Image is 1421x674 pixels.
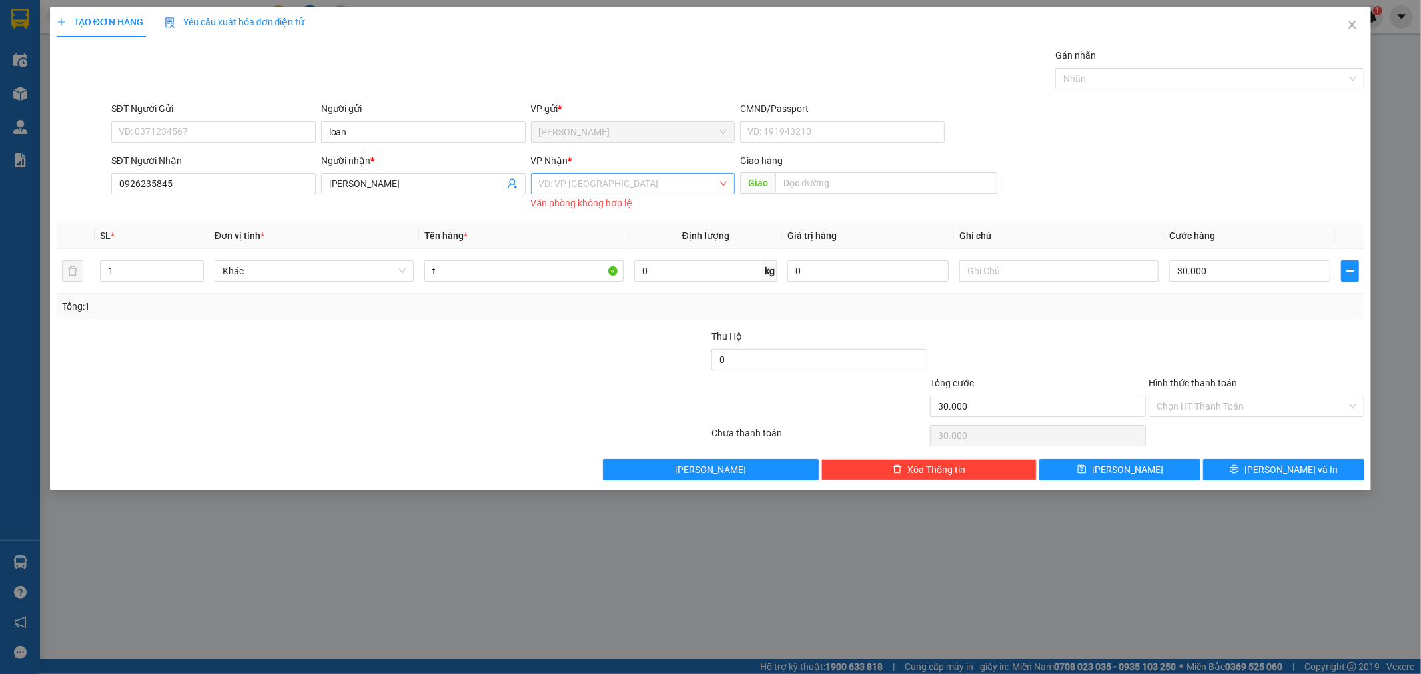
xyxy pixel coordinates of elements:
span: Lê Hồng Phong [539,122,727,142]
span: save [1077,464,1087,475]
input: Ghi Chú [959,260,1159,282]
input: 0 [787,260,949,282]
button: Close [1334,7,1371,44]
span: user-add [507,178,518,189]
div: Tổng: 1 [62,299,548,314]
span: Giao [740,172,775,194]
button: delete [62,260,83,282]
span: SL [100,230,111,241]
span: VP Nhận [531,155,568,166]
div: Người gửi [321,101,526,116]
span: printer [1230,464,1239,475]
th: Ghi chú [954,223,1164,249]
span: kg [763,260,777,282]
span: Xóa Thông tin [907,462,965,477]
span: [PERSON_NAME] [675,462,746,477]
input: Dọc đường [775,172,997,194]
img: icon [165,17,175,28]
div: CMND/Passport [740,101,945,116]
span: delete [893,464,902,475]
span: plus [57,17,66,27]
button: plus [1341,260,1359,282]
div: VP gửi [531,101,735,116]
span: Giao hàng [740,155,783,166]
span: Tên hàng [424,230,468,241]
div: SĐT Người Gửi [111,101,316,116]
span: [PERSON_NAME] và In [1244,462,1338,477]
span: Tổng cước [930,378,974,388]
span: Thu Hộ [711,331,742,342]
span: Khác [223,261,406,281]
span: TẠO ĐƠN HÀNG [57,17,143,27]
button: deleteXóa Thông tin [821,459,1037,480]
label: Hình thức thanh toán [1149,378,1237,388]
div: Người nhận [321,153,526,168]
button: printer[PERSON_NAME] và In [1203,459,1364,480]
div: Văn phòng không hợp lệ [531,196,735,211]
div: SĐT Người Nhận [111,153,316,168]
div: Chưa thanh toán [711,426,929,449]
span: close [1347,19,1358,30]
input: VD: Bàn, Ghế [424,260,624,282]
span: plus [1342,266,1358,276]
span: Định lượng [682,230,729,241]
button: [PERSON_NAME] [603,459,819,480]
span: Yêu cầu xuất hóa đơn điện tử [165,17,305,27]
span: Đơn vị tính [215,230,264,241]
label: Gán nhãn [1055,50,1096,61]
button: save[PERSON_NAME] [1039,459,1200,480]
span: Giá trị hàng [787,230,837,241]
span: Cước hàng [1169,230,1215,241]
span: [PERSON_NAME] [1092,462,1163,477]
